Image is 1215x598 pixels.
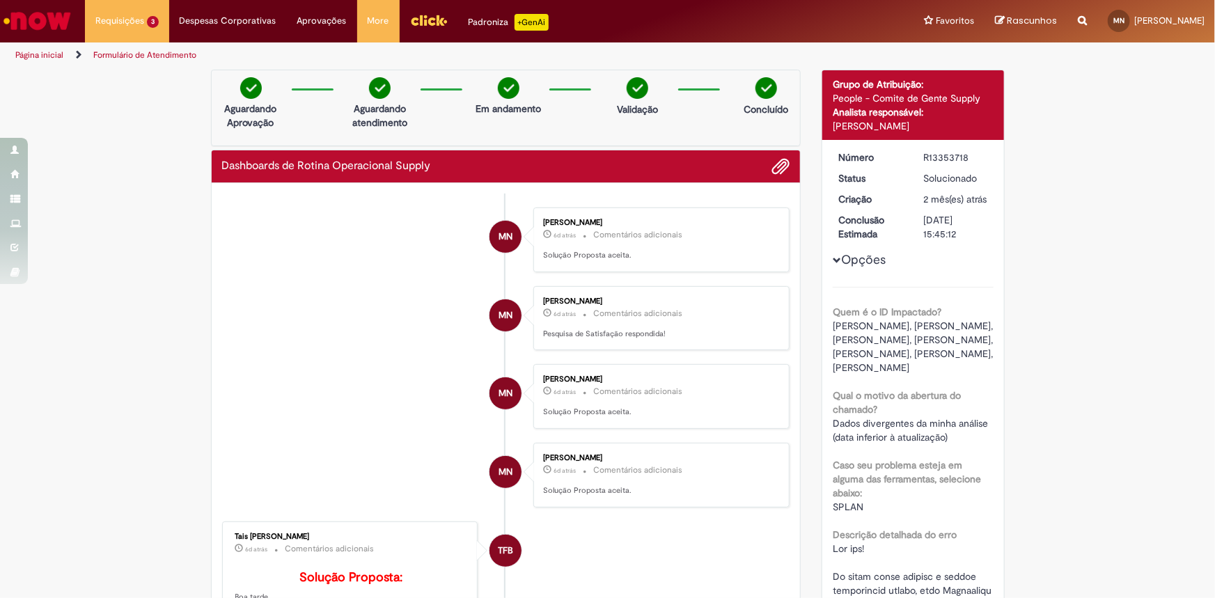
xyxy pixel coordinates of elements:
p: Solução Proposta aceita. [543,485,775,496]
span: [PERSON_NAME] [1134,15,1205,26]
span: Dados divergentes da minha análise (data inferior à atualização) [833,417,991,443]
p: +GenAi [515,14,549,31]
img: ServiceNow [1,7,73,35]
span: SPLAN [833,501,863,513]
div: R13353718 [924,150,989,164]
p: Aguardando Aprovação [217,102,285,129]
div: Padroniza [469,14,549,31]
b: Qual o motivo da abertura do chamado? [833,389,961,416]
img: check-circle-green.png [369,77,391,99]
div: Tais Folhadella Barbosa Bellagamba [489,535,522,567]
p: Solução Proposta aceita. [543,250,775,261]
small: Comentários adicionais [593,308,682,320]
div: 05/08/2025 08:39:47 [924,192,989,206]
span: MN [499,377,512,410]
div: Mario Romano Neto [489,299,522,331]
p: Solução Proposta aceita. [543,407,775,418]
b: Caso seu problema esteja em alguma das ferramentas, selecione abaixo: [833,459,981,499]
span: 6d atrás [554,231,576,239]
img: check-circle-green.png [240,77,262,99]
span: MN [499,299,512,332]
time: 24/09/2025 13:39:52 [554,388,576,396]
p: Concluído [744,102,788,116]
a: Formulário de Atendimento [93,49,196,61]
button: Adicionar anexos [771,157,790,175]
div: [PERSON_NAME] [543,219,775,227]
div: Grupo de Atribuição: [833,77,994,91]
div: [PERSON_NAME] [833,119,994,133]
span: TFB [498,534,513,567]
b: Quem é o ID Impactado? [833,306,941,318]
span: More [368,14,389,28]
span: 3 [147,16,159,28]
small: Comentários adicionais [593,464,682,476]
a: Página inicial [15,49,63,61]
div: Mario Romano Neto [489,456,522,488]
small: Comentários adicionais [285,543,375,555]
span: 6d atrás [246,545,268,553]
span: Despesas Corporativas [180,14,276,28]
dt: Status [828,171,914,185]
span: Favoritos [936,14,974,28]
dt: Criação [828,192,914,206]
img: check-circle-green.png [755,77,777,99]
div: Mario Romano Neto [489,221,522,253]
time: 24/09/2025 13:40:37 [554,231,576,239]
div: [PERSON_NAME] [543,454,775,462]
time: 24/09/2025 12:06:36 [246,545,268,553]
small: Comentários adicionais [593,229,682,241]
dt: Número [828,150,914,164]
div: Tais [PERSON_NAME] [235,533,467,541]
div: [PERSON_NAME] [543,375,775,384]
div: [PERSON_NAME] [543,297,775,306]
div: Mario Romano Neto [489,377,522,409]
p: Validação [617,102,658,116]
a: Rascunhos [995,15,1057,28]
h2: Dashboards de Rotina Operacional Supply Histórico de tíquete [222,160,431,173]
time: 24/09/2025 13:40:30 [554,310,576,318]
span: 6d atrás [554,388,576,396]
div: Analista responsável: [833,105,994,119]
ul: Trilhas de página [10,42,799,68]
span: MN [499,455,512,489]
span: MN [1113,16,1124,25]
div: People - Comite de Gente Supply [833,91,994,105]
b: Descrição detalhada do erro [833,528,957,541]
small: Comentários adicionais [593,386,682,398]
span: [PERSON_NAME], [PERSON_NAME], [PERSON_NAME], [PERSON_NAME], [PERSON_NAME], [PERSON_NAME], [PERSON... [833,320,996,374]
p: Pesquisa de Satisfação respondida! [543,329,775,340]
span: MN [499,220,512,253]
p: Em andamento [476,102,541,116]
span: 6d atrás [554,310,576,318]
img: check-circle-green.png [498,77,519,99]
div: Solucionado [924,171,989,185]
div: [DATE] 15:45:12 [924,213,989,241]
b: Solução Proposta: [299,569,402,585]
span: Rascunhos [1007,14,1057,27]
dt: Conclusão Estimada [828,213,914,241]
img: check-circle-green.png [627,77,648,99]
span: 6d atrás [554,466,576,475]
img: click_logo_yellow_360x200.png [410,10,448,31]
time: 24/09/2025 13:39:51 [554,466,576,475]
span: 2 mês(es) atrás [924,193,987,205]
span: Aprovações [297,14,347,28]
p: Aguardando atendimento [346,102,414,129]
span: Requisições [95,14,144,28]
